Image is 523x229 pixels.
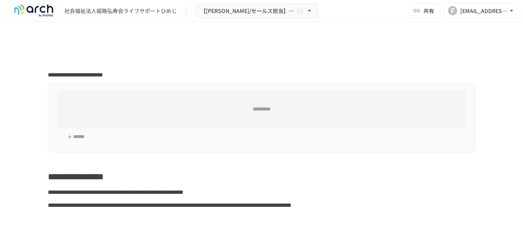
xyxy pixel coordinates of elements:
[460,6,508,16] div: [EMAIL_ADDRESS][DOMAIN_NAME]
[64,7,177,15] div: 社会福祉法人姫路弘寿会ライフサポートひめじ
[9,5,58,17] img: logo-default@2x-9cf2c760.svg
[408,3,440,18] button: 共有
[448,6,457,15] div: F
[443,3,520,18] button: F[EMAIL_ADDRESS][DOMAIN_NAME]
[201,6,295,16] span: 【[PERSON_NAME]/セールス担当】社会福祉法人[PERSON_NAME]会ライフサポートひめじ様_初期設定サポート
[423,6,434,15] span: 共有
[196,3,318,18] button: 【[PERSON_NAME]/セールス担当】社会福祉法人[PERSON_NAME]会ライフサポートひめじ様_初期設定サポート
